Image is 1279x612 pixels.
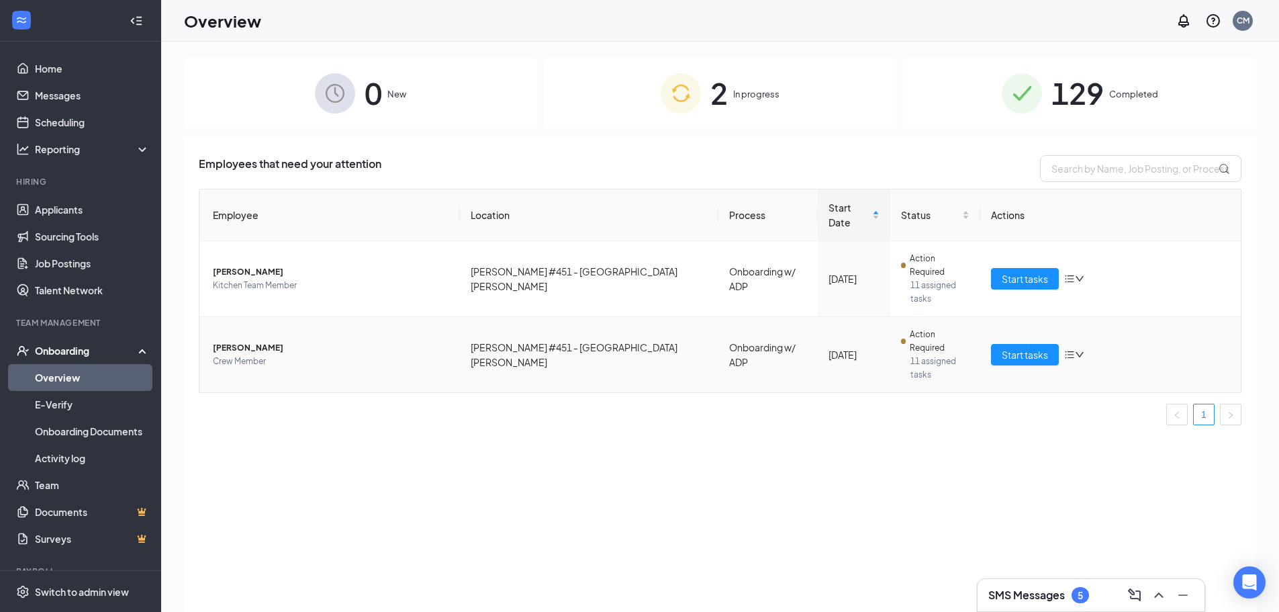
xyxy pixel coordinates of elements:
span: 0 [365,70,382,116]
a: E-Verify [35,391,150,418]
span: right [1227,411,1235,419]
svg: ComposeMessage [1127,587,1143,603]
th: Actions [980,189,1241,241]
div: CM [1237,15,1249,26]
li: Previous Page [1166,404,1188,425]
th: Employee [199,189,460,241]
span: Completed [1109,87,1158,101]
div: 5 [1078,590,1083,601]
span: Action Required [910,328,969,355]
span: bars [1064,273,1075,284]
button: Start tasks [991,344,1059,365]
a: Team [35,472,150,498]
td: Onboarding w/ ADP [718,241,818,317]
span: Crew Member [213,355,449,368]
a: DocumentsCrown [35,498,150,525]
div: Payroll [16,566,147,577]
th: Process [718,189,818,241]
a: Sourcing Tools [35,223,150,250]
span: Kitchen Team Member [213,279,449,292]
span: Status [901,208,960,222]
span: New [387,87,406,101]
span: down [1075,274,1084,283]
a: Applicants [35,196,150,223]
svg: UserCheck [16,344,30,357]
button: Start tasks [991,268,1059,290]
th: Location [460,189,718,241]
div: Onboarding [35,344,138,357]
button: right [1220,404,1241,425]
span: bars [1064,349,1075,360]
button: Minimize [1172,584,1194,606]
span: 129 [1051,70,1104,116]
svg: WorkstreamLogo [15,13,28,27]
a: Job Postings [35,250,150,277]
a: Messages [35,82,150,109]
svg: Collapse [130,14,143,28]
span: Action Required [910,252,969,279]
span: Start Date [828,200,869,230]
h3: SMS Messages [988,588,1065,603]
svg: ChevronUp [1151,587,1167,603]
td: [PERSON_NAME] #451 - [GEOGRAPHIC_DATA][PERSON_NAME] [460,317,718,392]
button: ComposeMessage [1124,584,1145,606]
svg: Minimize [1175,587,1191,603]
a: Talent Network [35,277,150,304]
div: [DATE] [828,347,879,362]
span: 11 assigned tasks [910,355,970,382]
span: In progress [733,87,779,101]
span: Start tasks [1002,347,1048,362]
input: Search by Name, Job Posting, or Process [1040,155,1241,182]
div: Hiring [16,176,147,187]
span: Employees that need your attention [199,155,381,182]
svg: Notifications [1176,13,1192,29]
button: left [1166,404,1188,425]
h1: Overview [184,9,261,32]
a: 1 [1194,404,1214,425]
a: Onboarding Documents [35,418,150,445]
span: [PERSON_NAME] [213,265,449,279]
svg: QuestionInfo [1205,13,1221,29]
a: Activity log [35,445,150,472]
td: Onboarding w/ ADP [718,317,818,392]
a: Home [35,55,150,82]
button: ChevronUp [1148,584,1170,606]
li: Next Page [1220,404,1241,425]
li: 1 [1193,404,1215,425]
div: Switch to admin view [35,585,129,599]
svg: Analysis [16,142,30,156]
span: 11 assigned tasks [910,279,970,306]
span: left [1173,411,1181,419]
div: Reporting [35,142,150,156]
div: Team Management [16,317,147,329]
div: [DATE] [828,271,879,286]
td: [PERSON_NAME] #451 - [GEOGRAPHIC_DATA][PERSON_NAME] [460,241,718,317]
span: 2 [710,70,728,116]
svg: Settings [16,585,30,599]
a: Overview [35,364,150,391]
a: SurveysCrown [35,525,150,552]
a: Scheduling [35,109,150,136]
div: Open Intercom Messenger [1233,566,1266,599]
th: Status [890,189,981,241]
span: down [1075,350,1084,359]
span: [PERSON_NAME] [213,341,449,355]
span: Start tasks [1002,271,1048,286]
